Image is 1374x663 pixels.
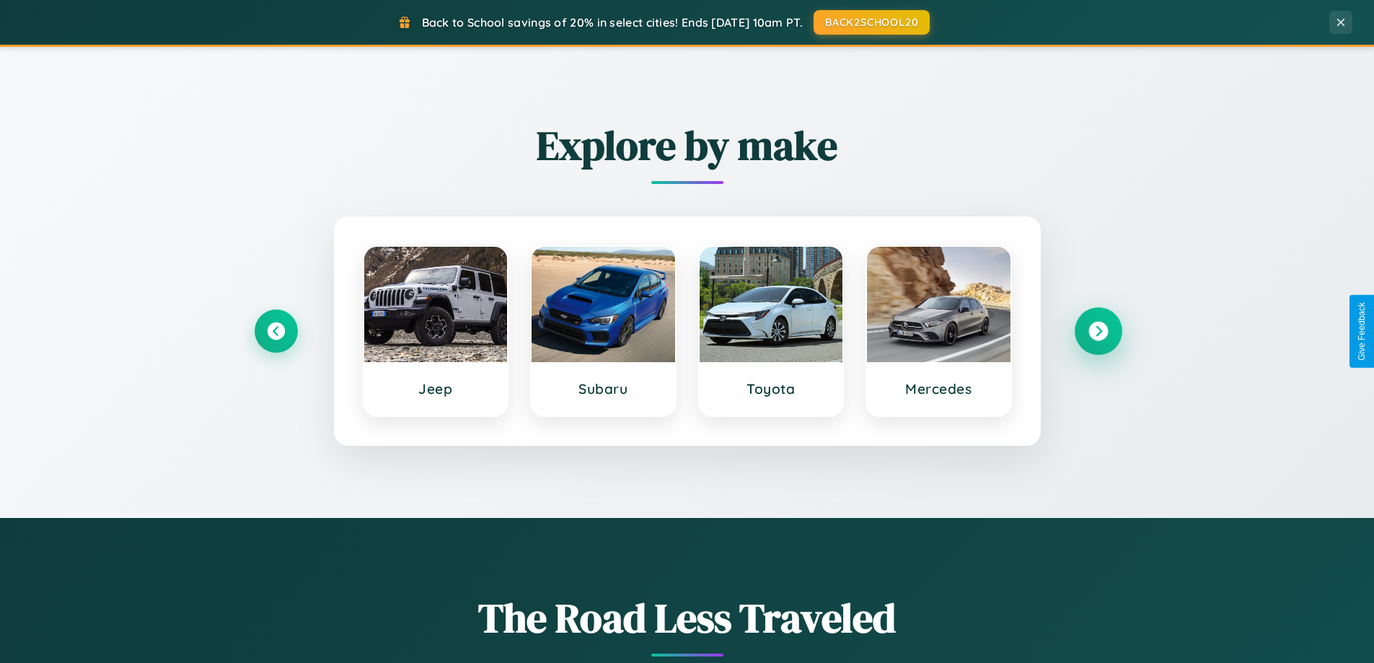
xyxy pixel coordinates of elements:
[881,380,996,398] h3: Mercedes
[255,118,1120,173] h2: Explore by make
[814,10,930,35] button: BACK2SCHOOL20
[546,380,661,398] h3: Subaru
[1357,302,1367,361] div: Give Feedback
[422,15,803,30] span: Back to School savings of 20% in select cities! Ends [DATE] 10am PT.
[255,590,1120,646] h1: The Road Less Traveled
[714,380,829,398] h3: Toyota
[379,380,493,398] h3: Jeep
